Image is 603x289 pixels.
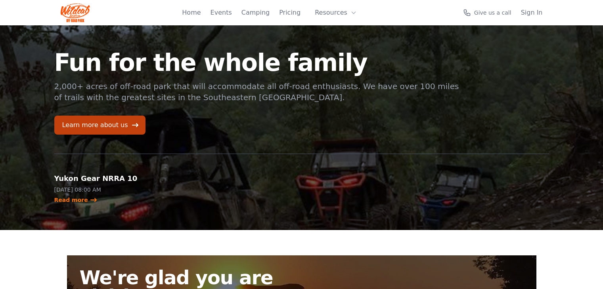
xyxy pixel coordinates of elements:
button: Resources [310,5,362,21]
a: Pricing [279,8,301,17]
p: [DATE] 08:00 AM [54,186,168,194]
span: Give us a call [474,9,511,17]
a: Home [182,8,201,17]
p: 2,000+ acres of off-road park that will accommodate all off-road enthusiasts. We have over 100 mi... [54,81,460,103]
a: Events [211,8,232,17]
a: Learn more about us [54,116,145,135]
img: Wildcat Logo [61,3,90,22]
h1: Fun for the whole family [54,51,460,74]
a: Sign In [521,8,543,17]
a: Camping [241,8,270,17]
a: Read more [54,196,98,204]
h2: Yukon Gear NRRA 10 [54,173,168,184]
a: Give us a call [463,9,511,17]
